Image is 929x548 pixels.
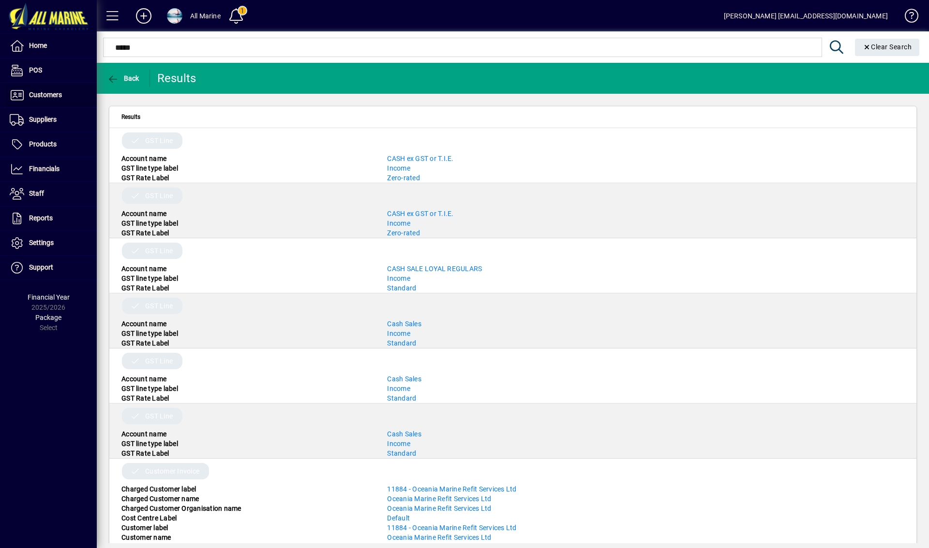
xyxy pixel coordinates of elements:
a: Standard [387,394,416,402]
span: Results [121,112,140,122]
a: Settings [5,231,97,255]
a: Financials [5,157,97,181]
a: 11884 - Oceania Marine Refit Services Ltd [387,524,516,532]
div: Account name [114,429,380,439]
a: Income [387,274,410,282]
div: GST Rate Label [114,173,380,183]
a: Oceania Marine Refit Services Ltd [387,534,491,541]
a: Default [387,514,410,522]
span: Customers [29,91,62,99]
a: Zero-rated [387,229,420,237]
div: GST line type label [114,163,380,173]
span: GST Line [145,191,173,201]
div: GST Rate Label [114,283,380,293]
span: POS [29,66,42,74]
div: Customer label [114,523,380,533]
div: Customer name [114,533,380,542]
span: GST Line [145,301,173,311]
a: Customers [5,83,97,107]
a: Home [5,34,97,58]
a: CASH ex GST or T.I.E. [387,155,453,162]
a: Oceania Marine Refit Services Ltd [387,495,491,503]
div: GST line type label [114,274,380,283]
div: Account name [114,374,380,384]
span: Financial Year [28,293,70,301]
a: POS [5,58,97,83]
div: All Marine [190,8,221,24]
div: Account name [114,319,380,329]
span: GST Line [145,411,173,421]
a: Cash Sales [387,375,421,383]
a: Knowledge Base [898,2,917,33]
button: Profile [159,7,190,25]
span: Settings [29,239,54,246]
a: Reports [5,206,97,231]
a: Cash Sales [387,320,421,328]
div: GST line type label [114,218,380,228]
div: Charged Customer label [114,484,380,494]
a: Oceania Marine Refit Services Ltd [387,505,491,512]
a: Staff [5,182,97,206]
span: Package [35,314,61,321]
a: CASH SALE LOYAL REGULARS [387,265,482,273]
span: Reports [29,214,53,222]
button: Clear [855,39,920,56]
a: Zero-rated [387,174,420,182]
span: GST Line [145,136,173,145]
div: GST Rate Label [114,228,380,238]
div: Results [157,71,198,86]
a: Standard [387,449,416,457]
div: Charged Customer Organisation name [114,504,380,513]
span: GST Line [145,246,173,256]
a: Income [387,385,410,392]
span: Clear Search [863,43,912,51]
a: CASH ex GST or T.I.E. [387,210,453,217]
span: Support [29,263,53,271]
a: Cash Sales [387,430,421,438]
button: Add [128,7,159,25]
div: Charged Customer name [114,494,380,504]
a: Standard [387,339,416,347]
div: GST Rate Label [114,338,380,348]
span: Staff [29,189,44,197]
div: GST Rate Label [114,393,380,403]
span: Financials [29,165,60,173]
div: Account name [114,264,380,274]
span: Suppliers [29,115,57,123]
a: Income [387,164,410,172]
span: GST Line [145,356,173,366]
span: Income [387,219,410,227]
span: Customer Invoice [145,466,199,476]
span: Back [107,74,139,82]
span: 11884 - Oceania Marine Refit Services Ltd [387,485,516,493]
a: Income [387,440,410,447]
div: GST line type label [114,384,380,393]
span: Products [29,140,57,148]
div: Cost Centre Label [114,513,380,523]
a: Products [5,132,97,157]
div: GST line type label [114,329,380,338]
div: GST line type label [114,439,380,448]
a: Standard [387,284,416,292]
app-page-header-button: Back [97,70,150,87]
div: Account name [114,209,380,218]
div: [PERSON_NAME] [EMAIL_ADDRESS][DOMAIN_NAME] [724,8,888,24]
div: GST Rate Label [114,448,380,458]
div: Account name [114,154,380,163]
